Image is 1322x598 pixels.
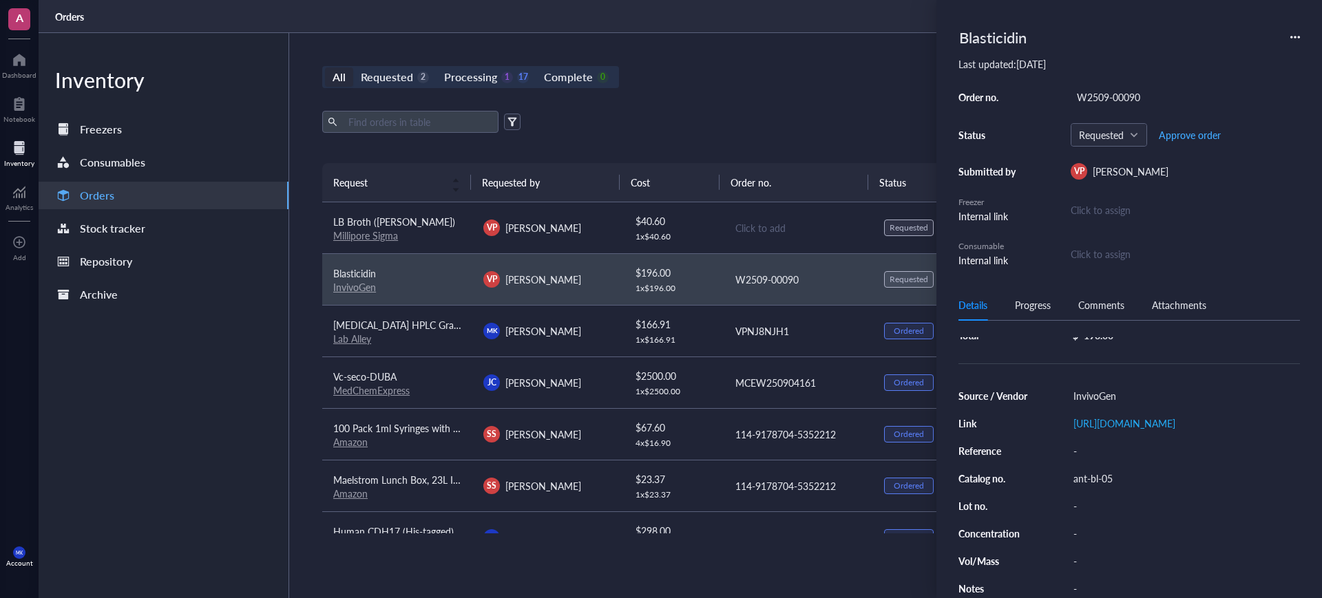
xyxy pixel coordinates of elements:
span: VP [487,222,497,234]
div: Ordered [894,377,924,388]
td: MCEW250904161 [723,356,873,408]
span: 100 Pack 1ml Syringes with Needle - 27G 1/2 inch Disposable 1cc Luer Lock Syringe for Scientific ... [333,421,909,435]
div: Click to add [735,220,862,235]
span: [PERSON_NAME] [505,479,581,493]
div: Internal link [958,253,1020,268]
div: Consumable [958,240,1020,253]
div: $ 40.60 [636,213,713,228]
div: Inventory [4,159,34,167]
div: InvivoGen [1067,386,1300,405]
span: [PERSON_NAME] [505,376,581,389]
div: 1 [501,72,513,83]
div: 1 x $ 2500.00 [636,386,713,397]
a: Freezers [39,116,288,143]
span: VP [487,273,497,286]
div: Details [958,297,987,312]
span: A [16,9,23,26]
span: Approve order [1159,129,1221,140]
div: Consumables [80,153,145,172]
a: Dashboard [2,49,36,79]
a: Orders [39,182,288,209]
div: VPNJ8NJH1 [735,323,862,339]
span: Request [333,175,443,190]
div: segmented control [322,66,619,88]
td: 114-9178704-5352212 [723,460,873,511]
span: Maelstrom Lunch Box, 23L Insulated Lunch Bag, Expandable Double Deck Cooler Bag, Lightweight Leak... [333,473,1084,487]
div: Requested [890,274,928,285]
a: InvivoGen [333,280,376,294]
div: Processing [444,67,497,87]
a: Lab Alley [333,332,371,345]
div: Attachments [1152,297,1206,312]
span: [PERSON_NAME] [505,324,581,338]
div: Concentration [958,527,1029,540]
div: - [1067,441,1300,460]
div: Orders [80,186,114,205]
div: $ 2500.00 [636,368,713,383]
a: Orders [55,10,87,23]
div: Requested [890,222,928,233]
div: Lot no. [958,500,1029,512]
div: Submitted by [958,165,1020,178]
div: 0 [597,72,609,83]
span: LB Broth ([PERSON_NAME]) [333,215,455,228]
span: Requested [1079,129,1136,141]
span: MK [487,325,497,335]
td: VPNJ8NJH1 [723,305,873,356]
span: Human CDH17 (His-tagged) [333,524,454,538]
a: Consumables [39,149,288,176]
div: Ordered [894,325,924,337]
div: 4 x $ 16.90 [636,438,713,449]
div: $ 298.00 [636,523,713,538]
div: Reference [958,445,1029,457]
div: Complete [544,67,592,87]
span: JC [487,376,496,389]
span: [PERSON_NAME] [505,531,581,544]
span: SS [487,480,496,492]
td: UO118172 [723,511,873,563]
div: Ordered [894,532,924,543]
span: Blasticidin [333,266,376,280]
div: - [1067,496,1300,515]
div: MCEW250904161 [735,375,862,390]
div: All [333,67,346,87]
a: Amazon [333,487,368,500]
a: Stock tracker [39,215,288,242]
div: Add [13,253,26,261]
div: Ordered [894,429,924,440]
div: - [1067,551,1300,570]
td: Click to add [723,202,873,254]
div: Dashboard [2,71,36,79]
div: UO118172 [735,530,862,545]
span: [PERSON_NAME] [1093,164,1168,178]
div: Total [958,329,1029,341]
div: 196.00 [1084,329,1113,341]
a: [URL][DOMAIN_NAME] [1073,416,1175,430]
a: Analytics [6,181,33,211]
div: $ 196.00 [636,265,713,280]
span: SS [487,428,496,440]
div: 1 x $ 196.00 [636,283,713,294]
div: $ 166.91 [636,317,713,332]
div: Ordered [894,480,924,491]
span: [PERSON_NAME] [505,221,581,235]
button: Approve order [1158,124,1221,146]
div: Analytics [6,203,33,211]
a: Amazon [333,435,368,449]
div: $ 67.60 [636,420,713,435]
td: 114-9178704-5352212 [723,408,873,460]
th: Request [322,163,471,202]
input: Find orders in table [343,111,493,132]
div: Freezers [80,120,122,139]
div: Last updated: [DATE] [958,58,1300,70]
div: 114-9178704-5352212 [735,427,862,442]
span: MK [16,550,23,555]
div: 2 [417,72,429,83]
div: Repository [80,252,132,271]
div: Archive [80,285,118,304]
div: Blasticidin [953,22,1033,52]
div: - [1067,579,1300,598]
div: Notebook [3,115,35,123]
div: 1 x $ 166.91 [636,334,713,345]
div: Comments [1078,297,1124,312]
